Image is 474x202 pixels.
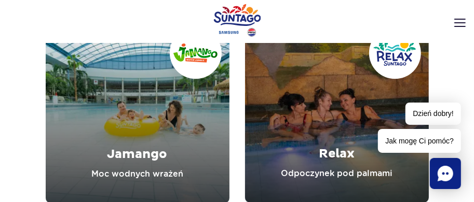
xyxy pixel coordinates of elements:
a: Park of Poland [213,4,261,37]
img: Open menu [454,19,466,27]
span: Jak mogę Ci pomóc? [378,129,461,153]
span: Dzień dobry! [405,103,461,125]
div: Chat [430,158,461,189]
